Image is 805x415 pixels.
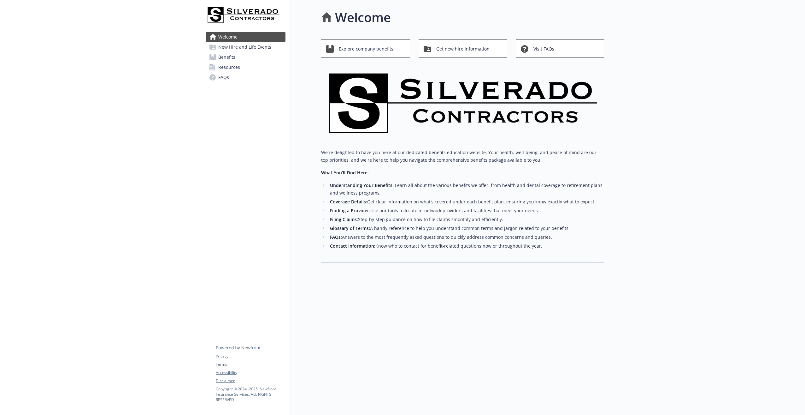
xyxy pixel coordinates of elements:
button: Get new hire information [419,39,507,58]
span: Explore company benefits [339,43,393,55]
li: Step-by-step guidance on how to file claims smoothly and efficiently. [328,216,604,223]
img: overview page banner [321,68,604,139]
a: Resources [206,62,285,72]
a: Terms [216,362,285,367]
span: Visit FAQs [533,43,554,55]
p: Copyright © 2024 - 2025 , Newfront Insurance Services, ALL RIGHTS RESERVED [216,386,285,402]
a: Disclaimer [216,378,285,384]
a: Welcome [206,32,285,42]
a: FAQs [206,72,285,82]
strong: Glossary of Terms: [330,225,370,231]
li: Use our tools to locate in-network providers and facilities that meet your needs. [328,207,604,214]
strong: Understanding Your Benefits [330,182,392,188]
strong: Contact Information: [330,243,375,249]
span: Welcome [218,32,238,42]
li: Know who to contact for benefit-related questions now or throughout the year. [328,242,604,250]
li: A handy reference to help you understand common terms and jargon related to your benefits. [328,225,604,232]
span: Resources [218,62,240,72]
strong: Filing Claims: [330,216,358,222]
span: New Hire and Life Events [218,42,271,52]
li: Get clear information on what’s covered under each benefit plan, ensuring you know exactly what t... [328,198,604,206]
span: Benefits [218,52,235,62]
button: Visit FAQs [516,39,604,58]
button: Explore company benefits [321,39,410,58]
li: : Learn all about the various benefits we offer, from health and dental coverage to retirement pl... [328,182,604,197]
a: New Hire and Life Events [206,42,285,52]
strong: What You’ll Find Here: [321,170,369,176]
a: Accessibility [216,370,285,376]
span: Get new hire information [436,43,490,55]
a: Benefits [206,52,285,62]
li: Answers to the most frequently asked questions to quickly address common concerns and queries. [328,233,604,241]
h1: Welcome [335,8,391,27]
strong: Coverage Details: [330,199,367,205]
strong: FAQs: [330,234,342,240]
span: FAQs [218,72,229,82]
a: Privacy [216,353,285,359]
p: We're delighted to have you here at our dedicated benefits education website. Your health, well-b... [321,149,604,164]
strong: Finding a Provider: [330,207,370,214]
